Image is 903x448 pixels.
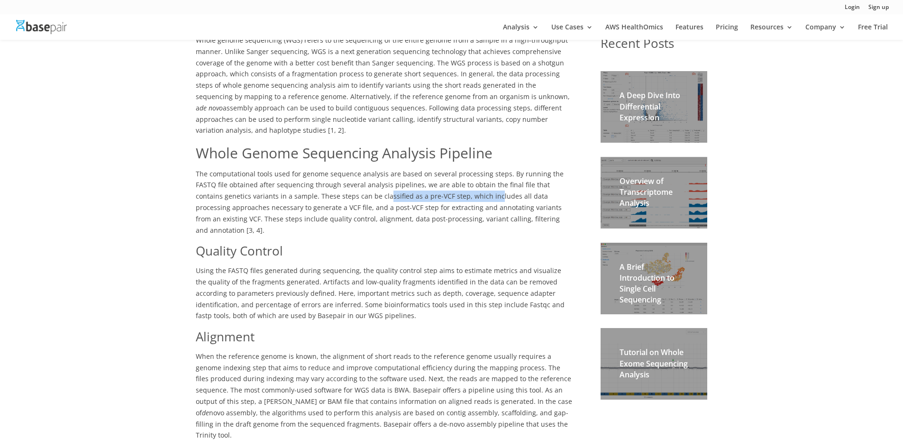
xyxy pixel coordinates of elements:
[196,266,565,320] span: Using the FASTQ files generated during sequencing, the quality control step aims to estimate metr...
[605,24,663,40] a: AWS HealthOmics
[601,35,707,57] h1: Recent Posts
[620,347,688,385] h2: Tutorial on Whole Exome Sequencing Analysis
[503,24,539,40] a: Analysis
[716,24,738,40] a: Pricing
[750,24,793,40] a: Resources
[551,24,593,40] a: Use Cases
[196,143,573,168] h1: Whole Genome Sequencing Analysis Pipeline
[202,408,209,417] span: de
[868,4,889,14] a: Sign up
[196,169,564,235] span: The computational tools used for genome sequence analysis are based on several processing steps. ...
[196,36,570,112] span: Whole genome sequencing (WGS) refers to the sequencing of the entire genome from a sample in a hi...
[858,24,888,40] a: Free Trial
[620,90,688,128] h2: A Deep Dive Into Differential Expression
[805,24,846,40] a: Company
[200,103,223,112] span: de novo
[620,262,688,311] h2: A Brief Introduction to Single Cell Sequencing
[721,380,892,437] iframe: Drift Widget Chat Controller
[196,103,562,135] span: assembly approach can be used to build contiguous sequences. Following data processing steps, dif...
[196,408,568,440] span: novo assembly, the algorithms used to perform this analysis are based on contig assembly, scaffol...
[845,4,860,14] a: Login
[675,24,703,40] a: Features
[16,20,67,34] img: Basepair
[196,242,573,265] h2: Quality Control
[620,176,688,214] h2: Overview of Transcriptome Analysis
[196,328,573,351] h2: Alignment
[196,352,572,417] span: When the reference genome is known, the alignment of short reads to the reference genome usually ...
